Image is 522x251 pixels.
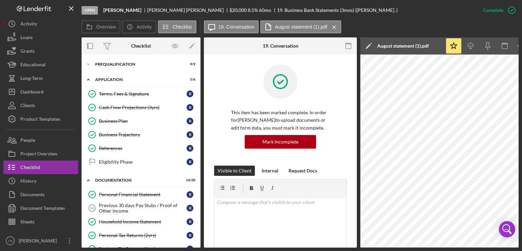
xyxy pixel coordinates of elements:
label: August statement (1).pdf [275,24,327,30]
button: Checklist [3,161,78,174]
div: R [187,232,193,239]
button: August statement (1).pdf [260,20,341,33]
button: Visible to Client [214,166,255,176]
div: History [20,174,36,189]
div: 60 mo [259,7,271,13]
label: 19. Conversation [219,24,255,30]
div: 8.5 % [248,7,258,13]
tspan: 14 [90,206,94,210]
div: 19. Business Bank Statements (3mos) ([PERSON_NAME] .) [277,7,398,13]
div: R [187,158,193,165]
div: Project Overview [20,147,57,162]
div: Mark Incomplete [262,135,298,149]
label: Overview [96,24,116,30]
a: Business TrajectoryR [85,128,197,141]
div: People [20,133,35,149]
div: 9 / 9 [183,62,195,66]
div: R [187,145,193,152]
div: Prequalification [95,62,178,66]
div: Complete [483,3,503,17]
div: Visible to Client [217,166,251,176]
p: This item has been marked complete. In order for [PERSON_NAME] to upload documents or edit form d... [231,109,330,132]
a: Terms, Fees & SignatureR [85,87,197,101]
a: Household Income StatementR [85,215,197,229]
button: Overview [82,20,120,33]
div: Business Trajectory [99,132,187,137]
div: References [99,146,187,151]
label: Checklist [173,24,192,30]
button: Loans [3,31,78,44]
div: Documentation [95,178,178,182]
a: Personal Financial StatementR [85,188,197,201]
a: Business PlanR [85,114,197,128]
div: R [187,205,193,212]
div: Educational [20,58,46,73]
div: Previous 30 days Pay Stubs / Proof of Other Income [99,203,187,214]
div: 14 / 20 [183,178,195,182]
div: Business Plan [99,118,187,124]
div: R [187,191,193,198]
div: Grants [20,44,35,60]
div: Personal Tax Returns (2yrs) [99,233,187,238]
div: Terms, Fees & Signature [99,91,187,97]
div: Checklist [20,161,40,176]
div: Cash Flow Projections (3yrs) [99,105,187,110]
div: Loans [20,31,33,46]
a: Cash Flow Projections (3yrs)R [85,101,197,114]
div: R [187,104,193,111]
button: Clients [3,99,78,112]
button: Request Docs [285,166,320,176]
button: Long-Term [3,71,78,85]
div: Eligibility Phase [99,159,187,165]
div: 19. Conversation [263,43,298,49]
div: Long-Term [20,71,43,87]
div: Clients [20,99,35,114]
a: Educational [3,58,78,71]
div: Request Docs [289,166,317,176]
div: [PERSON_NAME] [17,234,61,249]
div: Dashboard [20,85,43,100]
button: Project Overview [3,147,78,161]
button: Internal [258,166,282,176]
div: Document Templates [20,201,65,217]
a: Dashboard [3,85,78,99]
button: Activity [3,17,78,31]
div: R [187,90,193,97]
a: ReferencesR [85,141,197,155]
div: August statement (1).pdf [377,43,429,49]
a: Personal Tax Returns (2yrs)R [85,229,197,242]
button: Checklist [158,20,196,33]
div: Documents [20,188,45,203]
button: Documents [3,188,78,201]
a: Sheets [3,215,78,229]
button: Activity [122,20,156,33]
a: History [3,174,78,188]
div: Application [95,78,178,82]
div: R [187,131,193,138]
div: Product Templates [20,112,60,128]
button: Document Templates [3,201,78,215]
button: YB[PERSON_NAME] [3,234,78,248]
div: 5 / 6 [183,78,195,82]
button: Complete [476,3,519,17]
button: Product Templates [3,112,78,126]
button: Grants [3,44,78,58]
a: Eligibility PhaseR [85,155,197,169]
span: $20,000 [229,7,247,13]
div: Open Intercom Messenger [499,221,515,237]
text: YB [8,239,13,243]
label: Activity [137,24,152,30]
button: 19. Conversation [204,20,259,33]
button: People [3,133,78,147]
